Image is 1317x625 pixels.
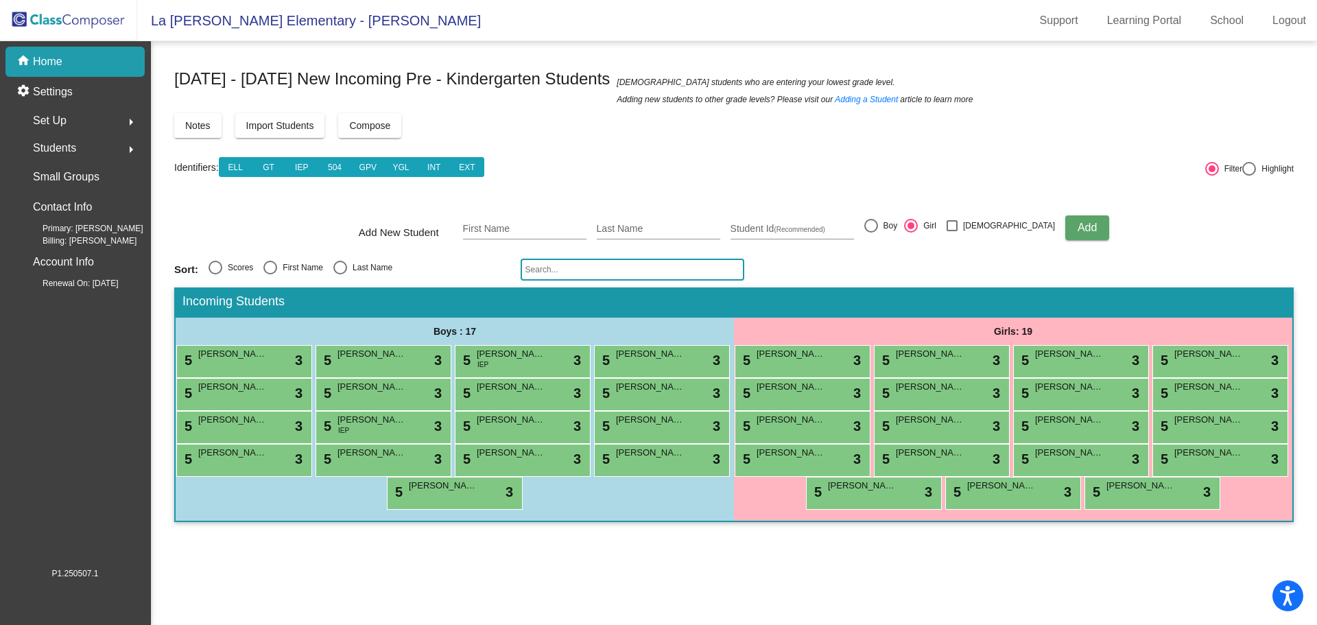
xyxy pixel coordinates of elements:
button: 504 [318,157,351,177]
span: Add [1078,222,1097,233]
span: 5 [879,418,890,434]
span: [PERSON_NAME] [896,380,964,394]
p: Small Groups [33,167,99,187]
button: YGL [384,157,418,177]
span: [PERSON_NAME] [198,380,267,394]
input: Last Name [597,224,720,235]
span: [PERSON_NAME] [1174,347,1243,361]
span: 3 [573,416,581,436]
button: GT [252,157,285,177]
p: Home [33,54,62,70]
span: 5 [739,386,750,401]
span: Primary: [PERSON_NAME] [21,222,143,235]
span: 5 [181,386,192,401]
div: Highlight [1256,163,1294,175]
span: [PERSON_NAME] [757,380,825,394]
span: 5 [460,418,471,434]
mat-icon: arrow_right [123,114,139,130]
span: 3 [853,350,861,370]
p: Account Info [33,252,94,272]
input: Search... [521,259,744,281]
span: 5 [1157,386,1168,401]
span: [PERSON_NAME] [1035,413,1104,427]
span: 5 [1157,418,1168,434]
span: 5 [1018,418,1029,434]
span: [PERSON_NAME] [198,347,267,361]
mat-icon: settings [16,84,33,100]
span: 5 [181,451,192,467]
span: [PERSON_NAME] [477,347,545,361]
span: 5 [1157,353,1168,368]
span: 3 [993,383,1000,403]
button: IEP [285,157,318,177]
a: Identifiers: [174,162,219,173]
span: 3 [1064,482,1071,502]
a: Learning Portal [1096,10,1193,32]
span: 3 [853,449,861,469]
span: [PERSON_NAME] [198,413,267,427]
input: First Name [463,224,586,235]
div: Boys : 17 [176,318,734,345]
div: Filter [1219,163,1243,175]
span: 5 [739,451,750,467]
span: [PERSON_NAME] [1174,413,1243,427]
span: Renewal On: [DATE] [21,277,118,290]
span: 3 [434,350,442,370]
span: 5 [739,418,750,434]
span: Billing: [PERSON_NAME] [21,235,137,247]
div: Boy [878,220,898,232]
span: 3 [295,350,302,370]
p: Settings [33,84,73,100]
span: [PERSON_NAME] [896,347,964,361]
span: 5 [1157,451,1168,467]
mat-icon: arrow_right [123,141,139,158]
span: 3 [434,416,442,436]
span: 3 [713,449,720,469]
span: 3 [713,383,720,403]
button: Compose [338,113,401,138]
div: Girls: 19 [734,318,1292,345]
span: 3 [295,449,302,469]
span: 3 [1132,416,1139,436]
span: 3 [573,449,581,469]
span: [PERSON_NAME] [616,347,685,361]
span: [PERSON_NAME] [1174,446,1243,460]
div: First Name [277,261,323,274]
span: La [PERSON_NAME] Elementary - [PERSON_NAME] [137,10,481,32]
div: Girl [918,220,936,232]
span: 5 [1018,353,1029,368]
span: 5 [599,418,610,434]
span: 5 [320,451,331,467]
span: 5 [1018,386,1029,401]
span: [PERSON_NAME] [967,479,1036,493]
span: [DEMOGRAPHIC_DATA] [963,217,1055,234]
span: [PERSON_NAME] [757,347,825,361]
span: [PERSON_NAME] [198,446,267,460]
span: [PERSON_NAME] [477,446,545,460]
span: Notes [185,120,211,131]
span: 3 [925,482,932,502]
span: 5 [181,353,192,368]
span: 5 [599,451,610,467]
span: Add New Student [359,224,453,241]
button: ELL [219,157,252,177]
span: 3 [853,416,861,436]
span: [PERSON_NAME] [1035,380,1104,394]
span: IEP [338,425,349,436]
span: [PERSON_NAME] [757,413,825,427]
div: Last Name [347,261,392,274]
button: INT [417,157,451,177]
span: [DEMOGRAPHIC_DATA] students who are entering your lowest grade level. [617,75,894,89]
span: [PERSON_NAME] [337,380,406,394]
span: 3 [1271,350,1279,370]
button: Add [1065,215,1109,240]
span: Adding new students to other grade levels? Please visit our article to learn more [617,93,973,106]
button: GPV [351,157,385,177]
span: 3 [713,416,720,436]
span: Students [33,139,76,158]
span: [PERSON_NAME] [757,446,825,460]
button: EXT [450,157,484,177]
span: 5 [1089,484,1100,499]
span: 5 [460,353,471,368]
span: 5 [599,353,610,368]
